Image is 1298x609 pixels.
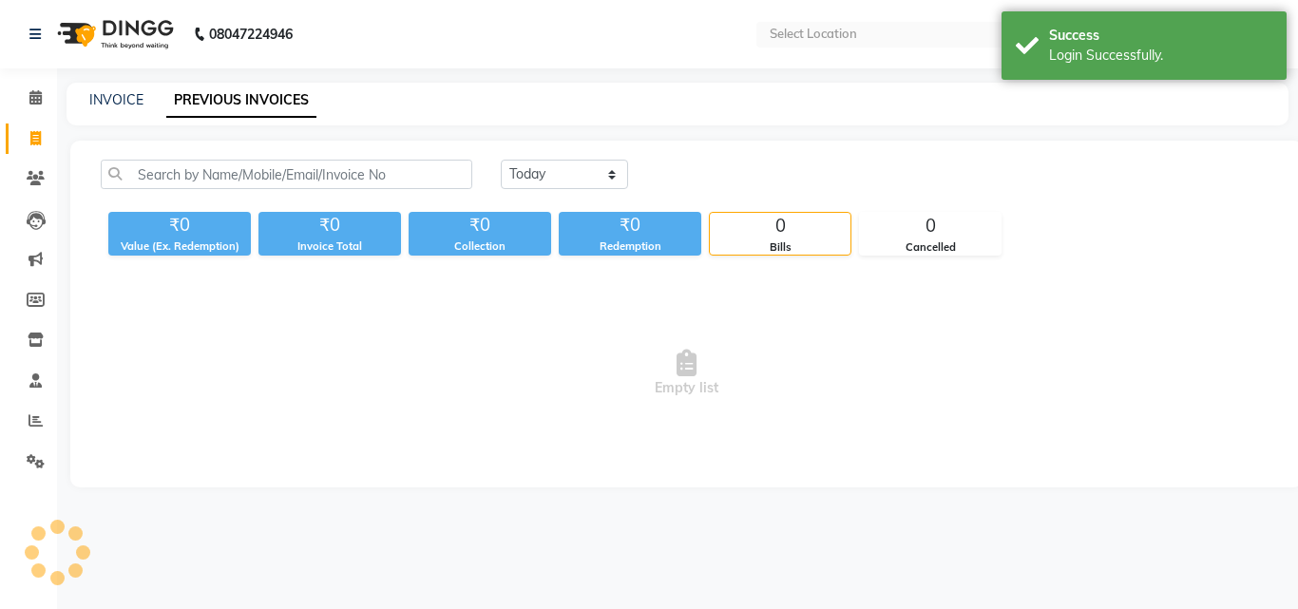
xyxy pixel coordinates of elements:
div: Select Location [770,25,857,44]
div: Cancelled [860,239,1001,256]
a: PREVIOUS INVOICES [166,84,316,118]
div: 0 [710,213,850,239]
div: Collection [409,238,551,255]
div: Bills [710,239,850,256]
img: logo [48,8,179,61]
div: ₹0 [559,212,701,238]
input: Search by Name/Mobile/Email/Invoice No [101,160,472,189]
div: Login Successfully. [1049,46,1272,66]
div: ₹0 [258,212,401,238]
div: ₹0 [409,212,551,238]
div: Invoice Total [258,238,401,255]
div: 0 [860,213,1001,239]
div: ₹0 [108,212,251,238]
div: Redemption [559,238,701,255]
b: 08047224946 [209,8,293,61]
span: Empty list [101,278,1272,468]
div: Success [1049,26,1272,46]
a: INVOICE [89,91,143,108]
div: Value (Ex. Redemption) [108,238,251,255]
